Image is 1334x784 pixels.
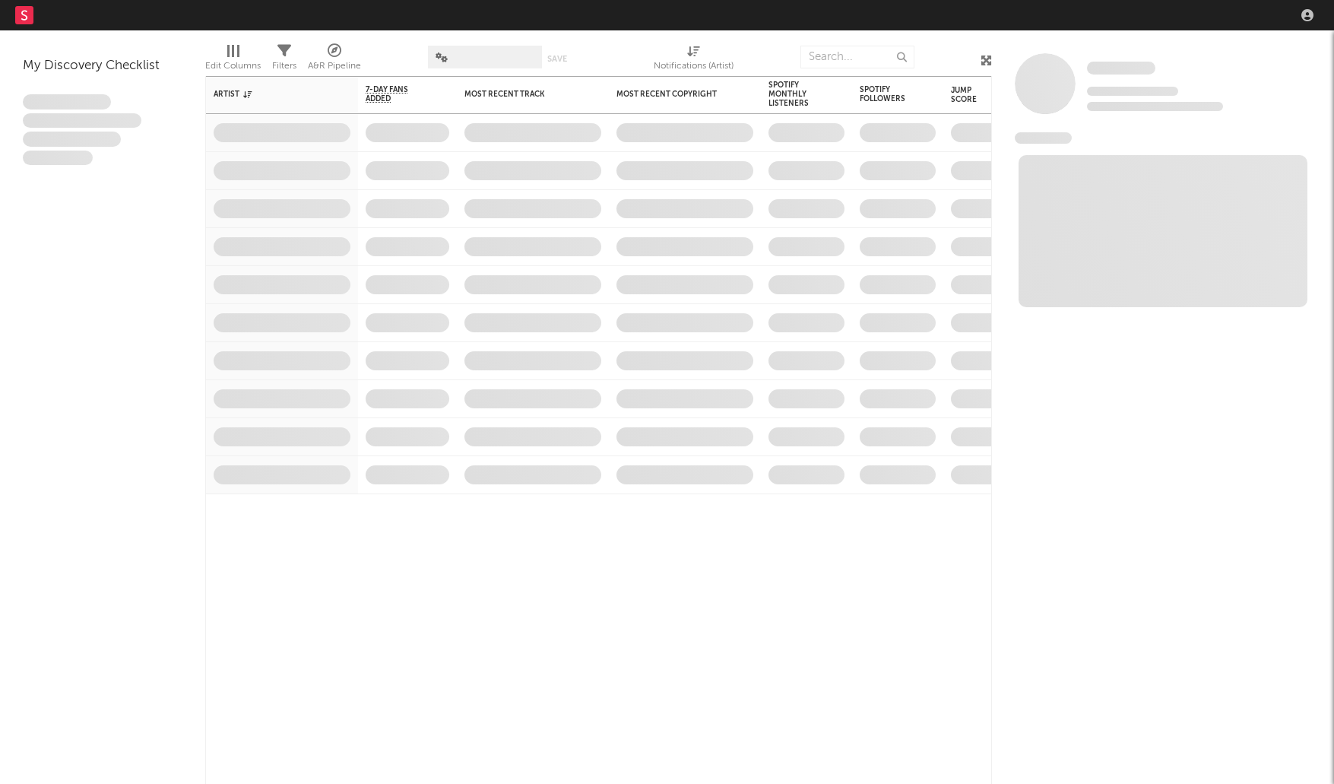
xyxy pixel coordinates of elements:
div: Artist [214,90,328,99]
div: Notifications (Artist) [654,57,734,75]
a: Some Artist [1087,61,1155,76]
div: Filters [272,38,296,82]
div: Spotify Followers [860,85,913,103]
span: Lorem ipsum dolor [23,94,111,110]
div: Jump Score [951,86,989,104]
div: Spotify Monthly Listeners [768,81,822,108]
div: Edit Columns [205,38,261,82]
span: Praesent ac interdum [23,132,121,147]
div: Most Recent Track [464,90,578,99]
span: Some Artist [1087,62,1155,75]
div: My Discovery Checklist [23,57,182,75]
span: Tracking Since: [DATE] [1087,87,1178,96]
span: Aliquam viverra [23,151,93,166]
span: News Feed [1015,132,1072,144]
div: Filters [272,57,296,75]
span: Integer aliquet in purus et [23,113,141,129]
div: Edit Columns [205,57,261,75]
span: 7-Day Fans Added [366,85,426,103]
input: Search... [800,46,914,68]
button: Save [547,55,567,63]
div: A&R Pipeline [308,57,361,75]
div: Most Recent Copyright [616,90,730,99]
span: 0 fans last week [1087,102,1223,111]
div: A&R Pipeline [308,38,361,82]
div: Notifications (Artist) [654,38,734,82]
